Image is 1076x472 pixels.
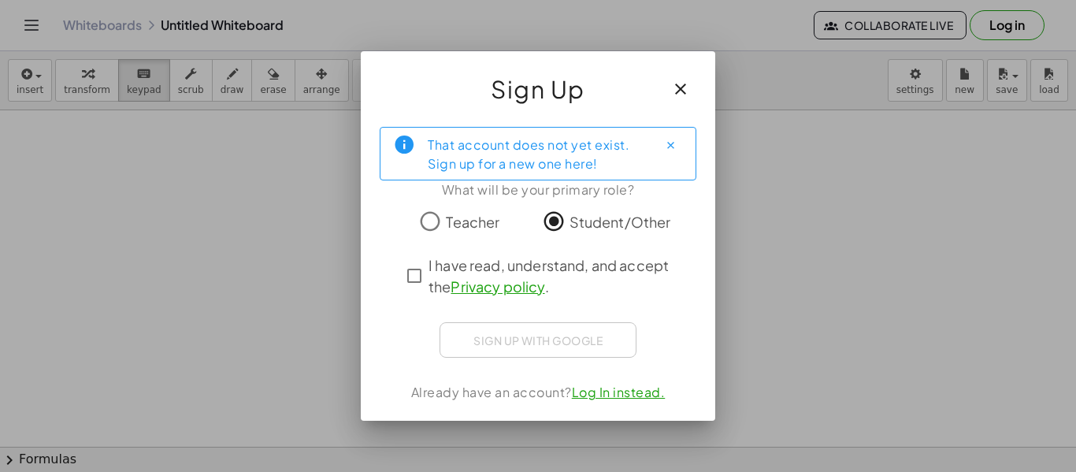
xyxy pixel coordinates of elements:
[429,255,676,297] span: I have read, understand, and accept the .
[446,211,499,232] span: Teacher
[451,277,544,295] a: Privacy policy
[570,211,671,232] span: Student/Other
[491,70,585,108] span: Sign Up
[428,134,645,173] div: That account does not yet exist. Sign up for a new one here!
[380,180,696,199] div: What will be your primary role?
[572,384,666,400] a: Log In instead.
[658,132,683,158] button: Close
[380,383,696,402] div: Already have an account?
